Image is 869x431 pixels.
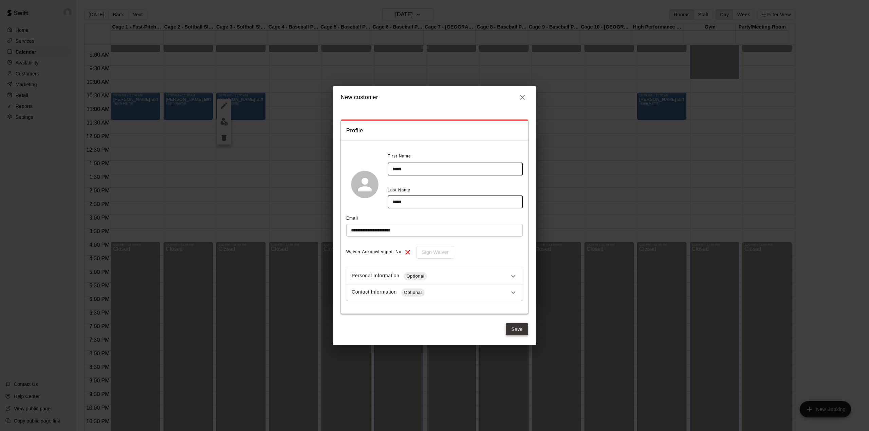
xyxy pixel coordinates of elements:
[346,126,523,135] span: Profile
[412,246,454,259] div: To sign waivers in admin, this feature must be enabled in general settings
[352,272,509,280] div: Personal Information
[346,247,402,258] span: Waiver Acknowledged: No
[341,93,378,102] h6: New customer
[346,268,523,284] div: Personal InformationOptional
[388,188,410,192] span: Last Name
[346,284,523,301] div: Contact InformationOptional
[388,151,411,162] span: First Name
[346,216,358,221] span: Email
[506,323,528,336] button: Save
[401,289,425,296] span: Optional
[404,273,427,280] span: Optional
[352,288,509,297] div: Contact Information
